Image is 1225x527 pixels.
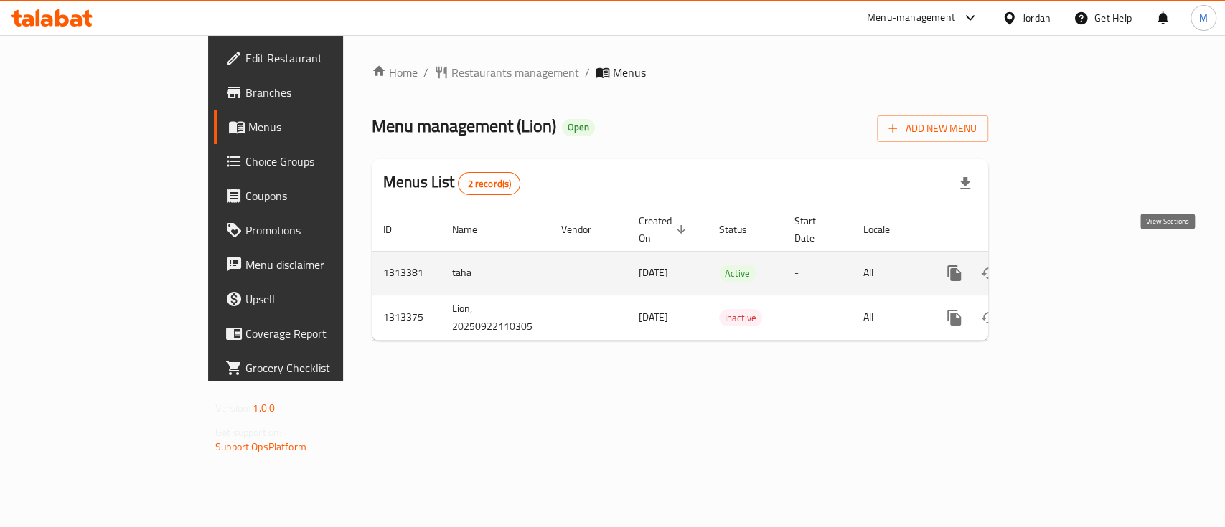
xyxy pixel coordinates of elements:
a: Branches [214,75,413,110]
span: Promotions [245,222,401,239]
span: [DATE] [639,263,668,282]
button: more [937,300,972,335]
span: Start Date [794,212,835,247]
span: Upsell [245,290,401,308]
td: All [852,251,926,295]
span: Menu disclaimer [245,256,401,273]
span: Status [719,221,766,238]
nav: breadcrumb [372,64,988,81]
span: ID [383,221,410,238]
span: [DATE] [639,308,668,326]
a: Edit Restaurant [214,41,413,75]
a: Promotions [214,213,413,247]
li: / [423,64,428,81]
a: Menu disclaimer [214,247,413,282]
span: Get support on: [215,423,281,442]
span: Menu management ( Lion ) [372,110,556,142]
span: Restaurants management [451,64,579,81]
th: Actions [926,208,1086,252]
span: Inactive [719,310,762,326]
td: - [783,295,852,340]
span: 1.0.0 [253,399,275,417]
span: Menus [248,118,401,136]
span: Name [452,221,496,238]
div: Menu-management [867,9,955,27]
span: Edit Restaurant [245,49,401,67]
span: Open [562,121,595,133]
span: Created On [639,212,690,247]
span: Menus [613,64,646,81]
a: Upsell [214,282,413,316]
a: Restaurants management [434,64,579,81]
button: Change Status [972,300,1006,335]
span: Coverage Report [245,325,401,342]
button: more [937,256,972,290]
span: Grocery Checklist [245,359,401,376]
button: Add New Menu [877,115,988,142]
a: Choice Groups [214,144,413,179]
a: Support.OpsPlatform [215,437,306,456]
span: Choice Groups [245,153,401,170]
span: Add New Menu [888,120,977,138]
span: Version: [215,399,250,417]
div: Open [562,119,595,136]
div: Jordan [1023,10,1051,26]
td: - [783,251,852,295]
table: enhanced table [372,208,1086,341]
li: / [585,64,590,81]
div: Inactive [719,309,762,326]
div: Total records count [458,172,520,195]
span: Locale [863,221,909,238]
button: Change Status [972,256,1006,290]
span: Active [719,265,756,282]
span: Branches [245,84,401,101]
td: taha [441,251,550,295]
a: Grocery Checklist [214,351,413,385]
span: 2 record(s) [459,177,520,191]
a: Coverage Report [214,316,413,351]
a: Menus [214,110,413,144]
td: All [852,295,926,340]
h2: Menus List [383,171,520,195]
span: Vendor [561,221,610,238]
span: Coupons [245,187,401,204]
td: Lion, 20250922110305 [441,295,550,340]
div: Export file [948,166,982,201]
a: Coupons [214,179,413,213]
span: M [1199,10,1208,26]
